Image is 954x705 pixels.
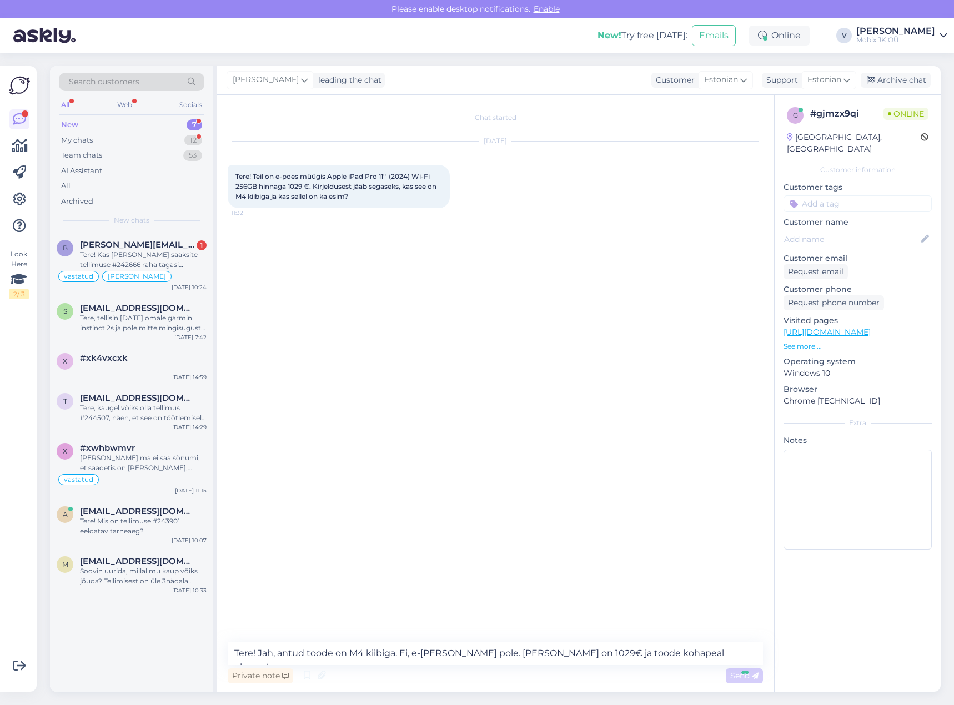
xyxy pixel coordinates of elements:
p: Visited pages [784,315,932,326]
div: 12 [184,135,202,146]
a: [URL][DOMAIN_NAME] [784,327,871,337]
div: AI Assistant [61,165,102,177]
span: #xk4vxcxk [80,353,128,363]
span: timokilk780@gmail.com [80,393,195,403]
p: Chrome [TECHNICAL_ID] [784,395,932,407]
div: [DATE] 11:15 [175,486,207,495]
div: All [61,180,71,192]
p: Customer phone [784,284,932,295]
div: Request phone number [784,295,884,310]
span: #xwhbwmvr [80,443,135,453]
span: Online [883,108,928,120]
div: Online [749,26,810,46]
p: Notes [784,435,932,446]
div: [DATE] 7:42 [174,333,207,341]
img: Askly Logo [9,75,30,96]
div: Customer information [784,165,932,175]
div: [GEOGRAPHIC_DATA], [GEOGRAPHIC_DATA] [787,132,921,155]
button: Emails [692,25,736,46]
span: Estonian [704,74,738,86]
div: Tere, kaugel võiks olla tellimus #244507, näen, et see on töötlemisel küll aga nädal aega juba. [80,403,207,423]
span: m [62,560,68,568]
span: bert.privoi@gmail.com [80,240,195,250]
div: [DATE] 10:24 [172,283,207,291]
div: Look Here [9,249,29,299]
span: [PERSON_NAME] [108,273,166,280]
span: t [63,397,67,405]
div: 53 [183,150,202,161]
div: Web [115,98,134,112]
div: Archived [61,196,93,207]
p: Browser [784,384,932,395]
div: [DATE] 10:33 [172,586,207,595]
p: Customer name [784,216,932,228]
span: New chats [114,215,149,225]
div: [DATE] 14:29 [172,423,207,431]
p: Operating system [784,356,932,367]
a: [PERSON_NAME]Mobix JK OÜ [856,27,947,44]
div: All [59,98,72,112]
span: mirjam.talts@hotmail.com [80,556,195,566]
span: Estonian [807,74,841,86]
b: New! [597,30,621,41]
input: Add a tag [784,195,932,212]
div: Support [762,74,798,86]
div: Request email [784,264,848,279]
div: Tere! Kas [PERSON_NAME] saaksite tellimuse #242666 raha tagasi [PERSON_NAME] voi homse paeva jook... [80,250,207,270]
div: Soovin uurida, millal mu kaup võiks jõuda? Tellimisest on üle 3nädala möödas juba. Tellimuse nr: ... [80,566,207,586]
span: g [793,111,798,119]
div: Tere! Mis on tellimuse #243901 eeldatav tarneaeg? [80,516,207,536]
div: Tere, tellisin [DATE] omale garmin instinct 2s ja pole mitte mingisugust infot selle kohta saanud... [80,313,207,333]
input: Add name [784,233,919,245]
div: Customer [651,74,695,86]
span: sverrep3@gmail.com [80,303,195,313]
span: annabel.sagen@gmail.com [80,506,195,516]
div: Mobix JK OÜ [856,36,935,44]
div: 7 [187,119,202,130]
div: My chats [61,135,93,146]
span: Tere! Teil on e-poes müügis Apple iPad Pro 11'' (2024) Wi-Fi 256GB hinnaga 1029 €. Kirjeldusest j... [235,172,438,200]
div: Try free [DATE]: [597,29,687,42]
div: [PERSON_NAME] [856,27,935,36]
span: Search customers [69,76,139,88]
div: [PERSON_NAME] ma ei saa sõnumi, et saadetis on [PERSON_NAME], [PERSON_NAME] tühistama tellimust. ... [80,453,207,473]
div: Team chats [61,150,102,161]
span: vastatud [64,476,93,483]
span: x [63,357,67,365]
span: s [63,307,67,315]
span: x [63,447,67,455]
div: New [61,119,78,130]
div: Socials [177,98,204,112]
span: a [63,510,68,518]
div: [DATE] 14:59 [172,373,207,381]
span: [PERSON_NAME] [233,74,299,86]
div: 1 [197,240,207,250]
div: Extra [784,418,932,428]
span: b [63,244,68,252]
div: leading the chat [314,74,381,86]
div: 2 / 3 [9,289,29,299]
div: V [836,28,852,43]
div: [DATE] 10:07 [172,536,207,545]
p: Customer tags [784,182,932,193]
div: # gjmzx9qi [810,107,883,120]
p: See more ... [784,341,932,351]
div: [DATE] [228,136,763,146]
span: vastatud [64,273,93,280]
div: Chat started [228,113,763,123]
span: Enable [530,4,563,14]
span: 11:32 [231,209,273,217]
div: Archive chat [861,73,931,88]
div: . [80,363,207,373]
p: Windows 10 [784,367,932,379]
p: Customer email [784,253,932,264]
